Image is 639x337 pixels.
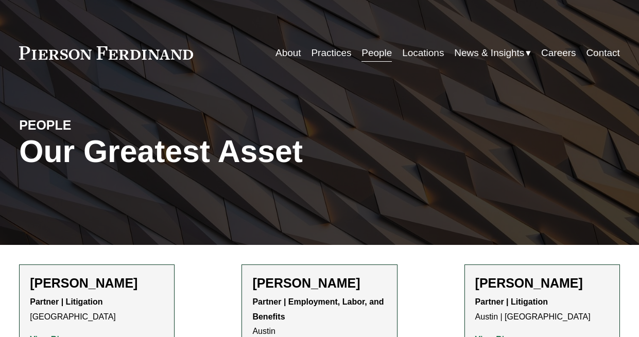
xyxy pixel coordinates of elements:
[475,295,609,325] p: Austin | [GEOGRAPHIC_DATA]
[19,134,420,169] h1: Our Greatest Asset
[252,275,386,291] h2: [PERSON_NAME]
[275,43,301,63] a: About
[475,297,548,306] strong: Partner | Litigation
[541,43,576,63] a: Careers
[30,295,164,325] p: [GEOGRAPHIC_DATA]
[19,117,169,134] h4: PEOPLE
[252,297,386,321] strong: Partner | Employment, Labor, and Benefits
[586,43,619,63] a: Contact
[311,43,351,63] a: Practices
[30,275,164,291] h2: [PERSON_NAME]
[454,43,531,63] a: folder dropdown
[402,43,444,63] a: Locations
[30,297,102,306] strong: Partner | Litigation
[361,43,392,63] a: People
[454,44,524,62] span: News & Insights
[475,275,609,291] h2: [PERSON_NAME]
